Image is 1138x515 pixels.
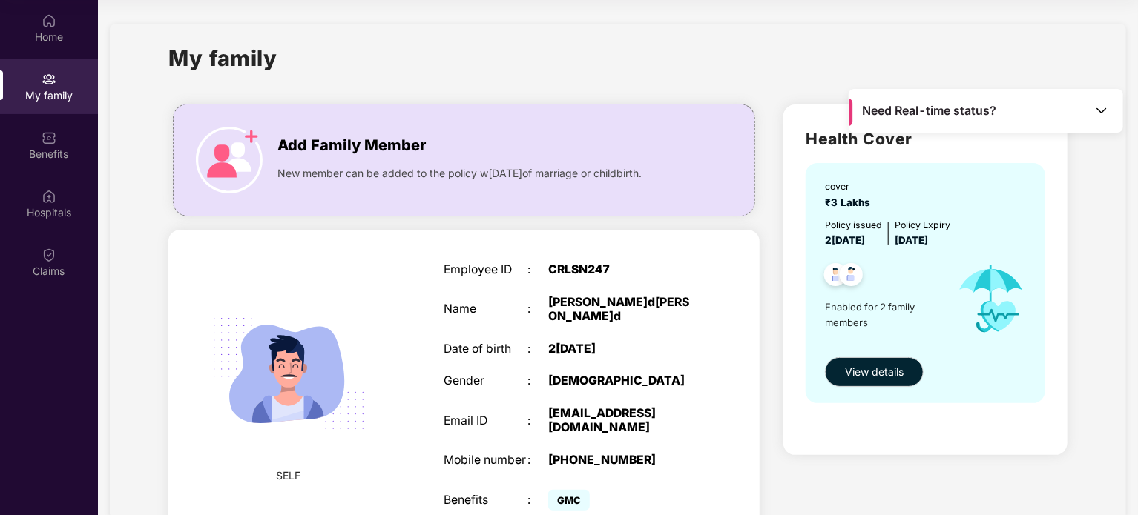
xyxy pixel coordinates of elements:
[444,302,527,316] div: Name
[548,342,695,356] div: 2[DATE]
[444,414,527,428] div: Email ID
[527,302,548,316] div: :
[168,41,277,75] h1: My family
[42,189,56,204] img: svg+xml;base64,PHN2ZyBpZD0iSG9zcGl0YWxzIiB4bWxucz0iaHR0cDovL3d3dy53My5vcmcvMjAwMC9zdmciIHdpZHRoPS...
[196,127,263,193] img: icon
[527,374,548,388] div: :
[42,247,56,262] img: svg+xml;base64,PHN2ZyBpZD0iQ2xhaW0iIHhtbG5zPSJodHRwOi8vd3d3LnczLm9yZy8yMDAwL3N2ZyIgd2lkdGg9IjIwIi...
[825,234,865,246] span: 2[DATE]
[277,468,301,484] span: SELF
[42,72,56,87] img: svg+xml;base64,PHN2ZyB3aWR0aD0iMjAiIGhlaWdodD0iMjAiIHZpZXdCb3g9IjAgMCAyMCAyMCIgZmlsbD0ibm9uZSIgeG...
[825,299,944,330] span: Enabled for 2 family members
[194,279,383,468] img: svg+xml;base64,PHN2ZyB4bWxucz0iaHR0cDovL3d3dy53My5vcmcvMjAwMC9zdmciIHdpZHRoPSIyMjQiIGhlaWdodD0iMT...
[845,364,904,380] span: View details
[825,196,876,208] span: ₹3 Lakhs
[527,263,548,277] div: :
[527,414,548,428] div: :
[895,234,928,246] span: [DATE]
[1094,103,1109,118] img: Toggle Icon
[527,453,548,468] div: :
[277,165,642,182] span: New member can be added to the policy w[DATE]of marriage or childbirth.
[548,453,695,468] div: [PHONE_NUMBER]
[548,296,695,324] div: [PERSON_NAME]d[PERSON_NAME]d
[277,134,426,157] span: Add Family Member
[806,127,1045,151] h2: Health Cover
[444,263,527,277] div: Employee ID
[825,357,924,387] button: View details
[548,407,695,435] div: [EMAIL_ADDRESS][DOMAIN_NAME]
[548,263,695,277] div: CRLSN247
[42,130,56,145] img: svg+xml;base64,PHN2ZyBpZD0iQmVuZWZpdHMiIHhtbG5zPSJodHRwOi8vd3d3LnczLm9yZy8yMDAwL3N2ZyIgd2lkdGg9Ij...
[548,490,590,511] span: GMC
[444,453,527,468] div: Mobile number
[818,259,854,295] img: svg+xml;base64,PHN2ZyB4bWxucz0iaHR0cDovL3d3dy53My5vcmcvMjAwMC9zdmciIHdpZHRoPSI0OC45NDMiIGhlaWdodD...
[825,179,876,193] div: cover
[825,218,882,232] div: Policy issued
[527,494,548,508] div: :
[548,374,695,388] div: [DEMOGRAPHIC_DATA]
[42,13,56,28] img: svg+xml;base64,PHN2ZyBpZD0iSG9tZSIgeG1sbnM9Imh0dHA6Ly93d3cudzMub3JnLzIwMDAvc3ZnIiB3aWR0aD0iMjAiIG...
[833,259,869,295] img: svg+xml;base64,PHN2ZyB4bWxucz0iaHR0cDovL3d3dy53My5vcmcvMjAwMC9zdmciIHdpZHRoPSI0OC45NDMiIGhlaWdodD...
[895,218,950,232] div: Policy Expiry
[944,248,1038,349] img: icon
[863,103,997,119] span: Need Real-time status?
[444,374,527,388] div: Gender
[444,342,527,356] div: Date of birth
[444,494,527,508] div: Benefits
[527,342,548,356] div: :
